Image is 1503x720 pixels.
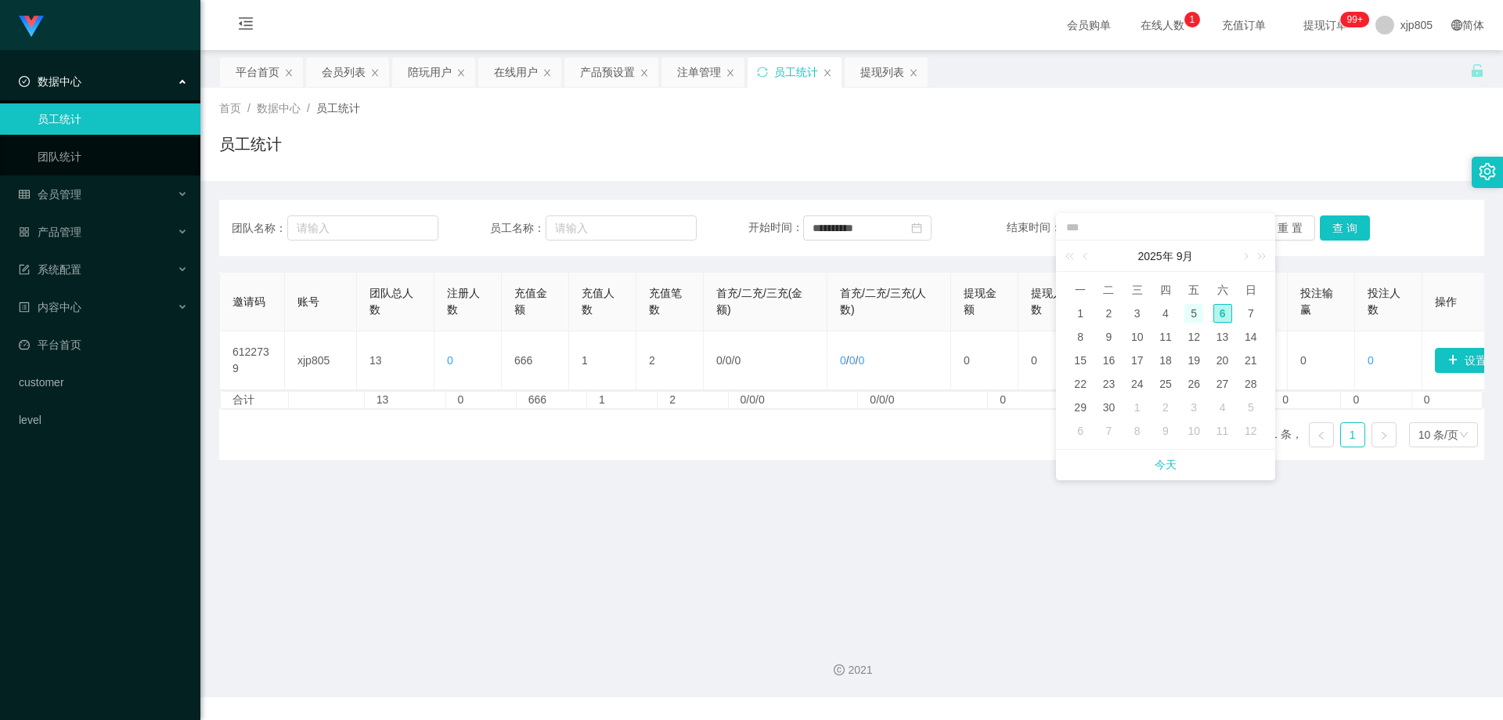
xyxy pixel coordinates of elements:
[1071,304,1090,323] div: 1
[1152,349,1180,372] td: 2025年9月18日
[1123,372,1152,396] td: 2025年9月24日
[1071,374,1090,393] div: 22
[19,75,81,88] span: 数据中心
[1214,20,1274,31] span: 充值订单
[38,141,188,172] a: 团队统计
[1071,422,1090,440] div: 6
[219,102,241,114] span: 首页
[19,367,188,398] a: customer
[827,331,951,390] td: / /
[1180,349,1208,372] td: 2025年9月19日
[1152,372,1180,396] td: 2025年9月25日
[221,392,289,408] td: 合计
[1418,423,1458,447] div: 10 条/页
[1213,374,1232,393] div: 27
[232,220,287,237] span: 团队名称：
[1152,396,1180,419] td: 2025年10月2日
[1094,283,1123,297] span: 二
[1094,396,1123,419] td: 2025年9月30日
[1099,304,1118,323] div: 2
[1242,422,1260,440] div: 12
[213,662,1490,678] div: 2021
[1099,327,1118,346] div: 9
[1123,302,1152,325] td: 2025年9月3日
[1156,304,1175,323] div: 4
[704,331,827,390] td: / /
[649,287,682,316] span: 充值笔数
[1152,302,1180,325] td: 2025年9月4日
[1242,327,1260,346] div: 14
[1288,331,1355,390] td: 0
[1208,302,1236,325] td: 2025年9月6日
[1189,12,1195,27] p: 1
[1435,295,1457,308] span: 操作
[726,68,735,78] i: 图标: close
[236,57,279,87] div: 平台首页
[456,68,466,78] i: 图标: close
[1094,278,1123,302] th: 周二
[677,57,721,87] div: 注单管理
[1123,419,1152,443] td: 2025年10月8日
[285,331,357,390] td: xjp805
[38,103,188,135] a: 员工统计
[1133,20,1192,31] span: 在线人数
[1152,283,1180,297] span: 四
[1180,278,1208,302] th: 周五
[582,287,615,316] span: 充值人数
[446,392,517,408] td: 0
[1156,327,1175,346] div: 11
[1079,241,1094,272] a: 上个月 (翻页上键)
[1237,372,1265,396] td: 2025年9月28日
[1341,423,1364,447] a: 1
[1184,398,1203,417] div: 3
[858,354,864,367] span: 0
[1128,374,1147,393] div: 24
[757,67,768,78] i: 图标: sync
[1371,422,1397,447] li: 下一页
[840,354,846,367] span: 0
[1208,419,1236,443] td: 2025年10月11日
[1208,372,1236,396] td: 2025年9月27日
[1094,302,1123,325] td: 2025年9月2日
[219,132,282,156] h1: 员工统计
[1018,331,1086,390] td: 0
[1459,430,1469,441] i: 图标: down
[287,215,438,241] input: 请输入
[19,226,30,237] i: 图标: appstore-o
[19,226,81,238] span: 产品管理
[1340,422,1365,447] li: 1
[1156,422,1175,440] div: 9
[964,287,997,316] span: 提现金额
[1213,351,1232,370] div: 20
[19,189,30,200] i: 图标: table
[1099,398,1118,417] div: 30
[1368,354,1374,367] span: 0
[734,354,741,367] span: 0
[1180,372,1208,396] td: 2025年9月26日
[19,76,30,87] i: 图标: check-circle-o
[1066,302,1094,325] td: 2025年9月1日
[1341,392,1411,408] td: 0
[284,68,294,78] i: 图标: close
[1237,302,1265,325] td: 2025年9月7日
[1066,278,1094,302] th: 周一
[297,295,319,308] span: 账号
[726,354,732,367] span: 0
[1123,396,1152,419] td: 2025年10月1日
[1242,351,1260,370] div: 21
[1123,325,1152,349] td: 2025年9月10日
[1152,325,1180,349] td: 2025年9月11日
[1237,325,1265,349] td: 2025年9月14日
[1208,349,1236,372] td: 2025年9月20日
[232,295,265,308] span: 邀请码
[1237,283,1265,297] span: 日
[19,188,81,201] span: 会员管理
[1123,283,1152,297] span: 三
[1317,431,1326,440] i: 图标: left
[19,264,30,275] i: 图标: form
[1208,325,1236,349] td: 2025年9月13日
[1341,12,1369,27] sup: 267
[19,329,188,360] a: 图标: dashboard平台首页
[951,331,1018,390] td: 0
[1066,283,1094,297] span: 一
